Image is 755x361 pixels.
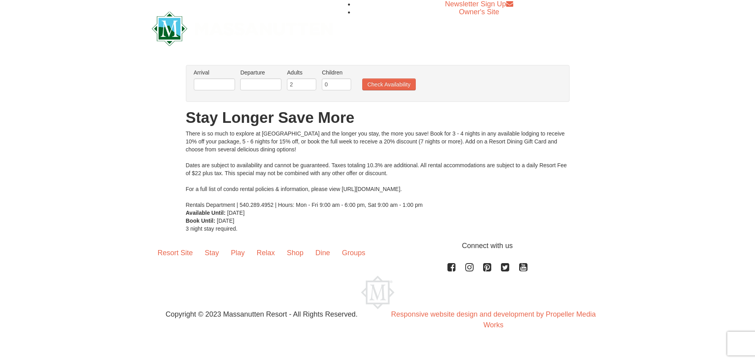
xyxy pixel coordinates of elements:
[251,241,281,265] a: Relax
[146,309,378,320] p: Copyright © 2023 Massanutten Resort - All Rights Reserved.
[227,210,245,216] span: [DATE]
[310,241,336,265] a: Dine
[186,225,238,232] span: 3 night stay required.
[336,241,371,265] a: Groups
[362,78,416,90] button: Check Availability
[186,218,216,224] strong: Book Until:
[186,130,570,209] div: There is so much to explore at [GEOGRAPHIC_DATA] and the longer you stay, the more you save! Book...
[459,8,499,16] a: Owner's Site
[186,210,226,216] strong: Available Until:
[240,69,281,76] label: Departure
[152,241,604,251] p: Connect with us
[361,276,394,309] img: Massanutten Resort Logo
[199,241,225,265] a: Stay
[152,241,199,265] a: Resort Site
[186,110,570,126] h1: Stay Longer Save More
[152,11,333,46] img: Massanutten Resort Logo
[152,18,333,37] a: Massanutten Resort
[287,69,316,76] label: Adults
[281,241,310,265] a: Shop
[194,69,235,76] label: Arrival
[391,310,596,329] a: Responsive website design and development by Propeller Media Works
[322,69,351,76] label: Children
[217,218,234,224] span: [DATE]
[225,241,251,265] a: Play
